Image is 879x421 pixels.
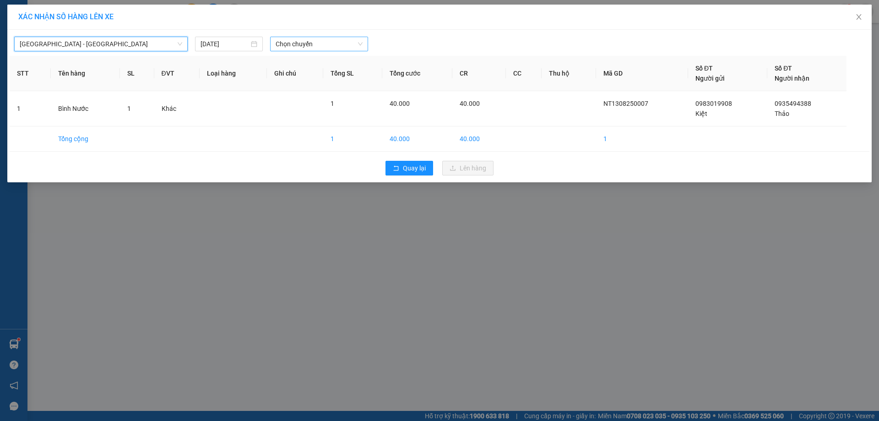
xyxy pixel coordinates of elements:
th: Tổng cước [382,56,452,91]
th: STT [10,56,51,91]
span: 40.000 [460,100,480,107]
th: Ghi chú [267,56,324,91]
th: Tên hàng [51,56,120,91]
span: XÁC NHẬN SỐ HÀNG LÊN XE [18,12,114,21]
th: CR [452,56,506,91]
span: 0983019908 [695,100,732,107]
button: uploadLên hàng [442,161,494,175]
td: Khác [154,91,200,126]
th: SL [120,56,154,91]
th: Loại hàng [200,56,267,91]
span: 40.000 [390,100,410,107]
span: Số ĐT [695,65,713,72]
span: 1 [127,105,131,112]
span: Người nhận [775,75,809,82]
td: Bình Nước [51,91,120,126]
td: 1 [323,126,382,152]
span: NT1308250007 [603,100,648,107]
td: 1 [596,126,688,152]
span: close [855,13,863,21]
span: Số ĐT [775,65,792,72]
span: Quay lại [403,163,426,173]
span: Người gửi [695,75,725,82]
li: VP [GEOGRAPHIC_DATA] [63,39,122,69]
th: Mã GD [596,56,688,91]
td: 1 [10,91,51,126]
span: rollback [393,165,399,172]
th: Thu hộ [542,56,596,91]
th: Tổng SL [323,56,382,91]
span: Kiệt [695,110,707,117]
span: Nha Trang - Quận 1 [20,37,182,51]
button: rollbackQuay lại [385,161,433,175]
th: CC [506,56,541,91]
img: logo.jpg [5,5,37,37]
li: Bình Minh Tải [5,5,133,22]
span: Thảo [775,110,789,117]
th: ĐVT [154,56,200,91]
li: VP [GEOGRAPHIC_DATA] [5,39,63,69]
span: Chọn chuyến [276,37,363,51]
td: 40.000 [452,126,506,152]
td: Tổng cộng [51,126,120,152]
td: 40.000 [382,126,452,152]
input: 13/08/2025 [201,39,249,49]
span: 1 [331,100,334,107]
span: 0935494388 [775,100,811,107]
button: Close [846,5,872,30]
